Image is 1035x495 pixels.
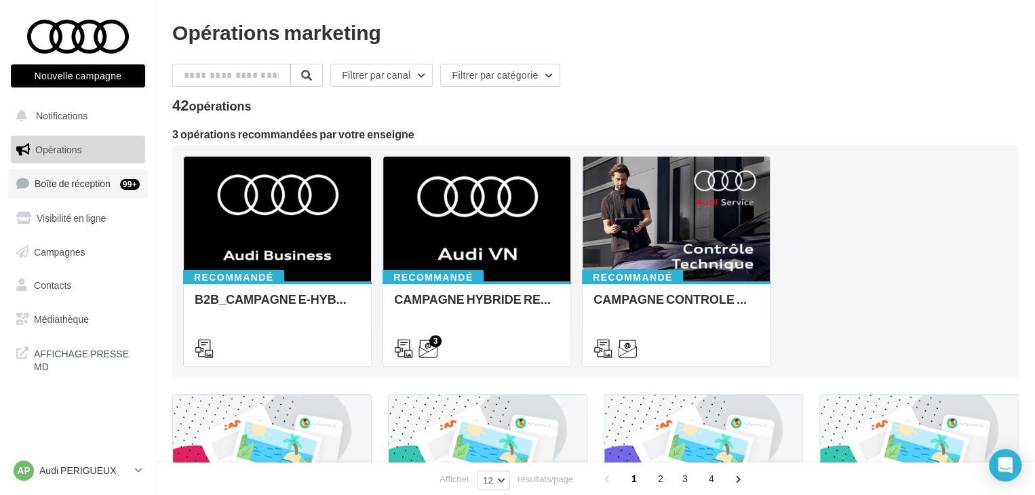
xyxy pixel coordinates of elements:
[8,136,148,164] a: Opérations
[650,468,671,490] span: 2
[477,471,510,490] button: 12
[8,102,142,130] button: Notifications
[11,458,145,483] a: AP Audi PERIGUEUX
[8,339,148,379] a: AFFICHAGE PRESSE MD
[394,292,560,319] div: CAMPAGNE HYBRIDE RECHARGEABLE
[37,212,106,224] span: Visibilité en ligne
[189,100,251,112] div: opérations
[172,98,252,113] div: 42
[989,449,1021,481] div: Open Intercom Messenger
[383,270,484,285] div: Recommandé
[34,344,140,374] span: AFFICHAGE PRESSE MD
[120,179,140,190] div: 99+
[8,204,148,233] a: Visibilité en ligne
[34,313,89,325] span: Médiathèque
[34,279,71,291] span: Contacts
[172,22,1019,42] div: Opérations marketing
[36,110,87,121] span: Notifications
[39,464,130,477] p: Audi PERIGUEUX
[35,178,111,189] span: Boîte de réception
[483,475,493,486] span: 12
[183,270,284,285] div: Recommandé
[593,292,759,319] div: CAMPAGNE CONTROLE TECHNIQUE 25€ OCTOBRE
[8,271,148,300] a: Contacts
[623,468,645,490] span: 1
[330,64,433,87] button: Filtrer par canal
[701,468,722,490] span: 4
[8,169,148,198] a: Boîte de réception99+
[195,292,360,319] div: B2B_CAMPAGNE E-HYBRID OCTOBRE
[429,335,442,347] div: 3
[674,468,696,490] span: 3
[517,473,573,486] span: résultats/page
[17,464,30,477] span: AP
[8,238,148,266] a: Campagnes
[11,64,145,87] button: Nouvelle campagne
[582,270,683,285] div: Recommandé
[440,64,560,87] button: Filtrer par catégorie
[172,129,1019,140] div: 3 opérations recommandées par votre enseigne
[440,473,469,486] span: Afficher
[34,245,85,257] span: Campagnes
[8,305,148,334] a: Médiathèque
[35,144,81,155] span: Opérations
